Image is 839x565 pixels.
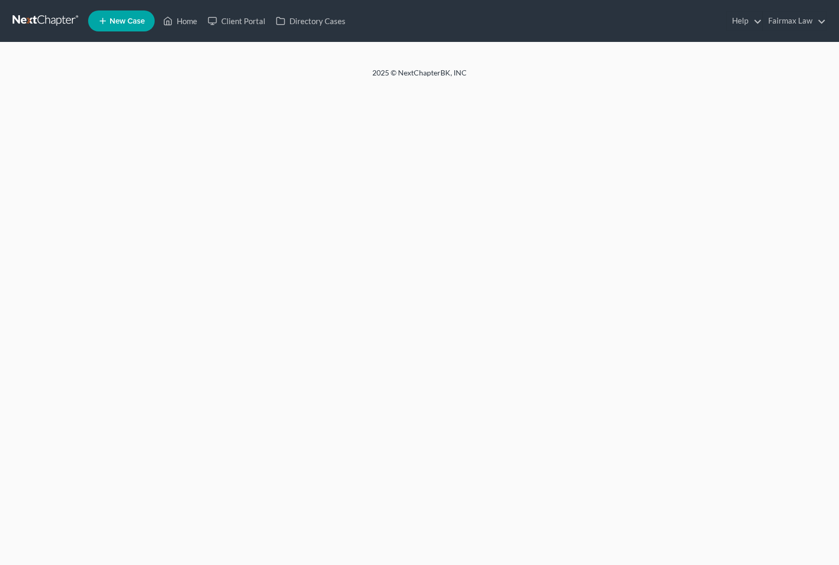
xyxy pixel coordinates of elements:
[202,12,271,30] a: Client Portal
[88,10,155,31] new-legal-case-button: New Case
[271,12,351,30] a: Directory Cases
[158,12,202,30] a: Home
[121,68,718,86] div: 2025 © NextChapterBK, INC
[763,12,826,30] a: Fairmax Law
[727,12,762,30] a: Help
